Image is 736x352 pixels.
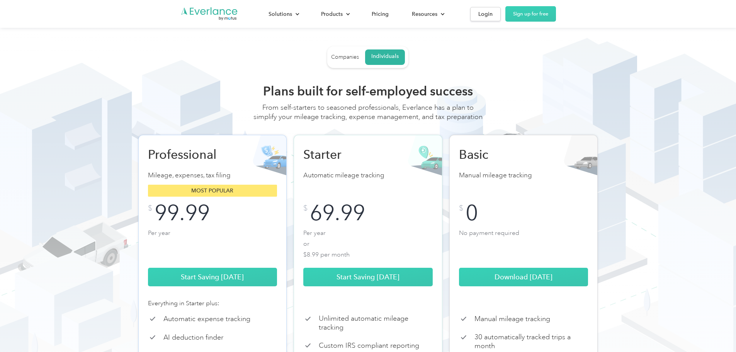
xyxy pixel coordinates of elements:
a: Download [DATE] [459,268,588,286]
p: AI deduction finder [163,333,223,342]
h2: Starter [303,147,384,162]
h2: Basic [459,147,540,162]
p: Unlimited automatic mileage tracking [319,314,433,332]
div: Pricing [372,9,389,19]
p: Per year [148,228,277,258]
div: $ [148,204,152,212]
a: Start Saving [DATE] [303,268,433,286]
div: Individuals [371,53,399,60]
h2: Professional [148,147,229,162]
p: 30 automatically tracked trips a month [474,333,588,350]
p: Manual mileage tracking [459,170,588,181]
a: Pricing [364,7,396,21]
p: No payment required [459,228,588,258]
p: Mileage, expenses, tax filing [148,170,277,181]
a: Go to homepage [180,7,238,21]
p: Automatic mileage tracking [303,170,433,181]
div: $ [303,204,308,212]
p: Custom IRS compliant reporting [319,341,419,350]
div: Products [321,9,343,19]
div: Companies [331,54,359,61]
p: Automatic expense tracking [163,315,250,323]
a: Login [470,7,501,21]
a: Start Saving [DATE] [148,268,277,286]
h2: Plans built for self-employed success [252,83,484,99]
div: From self-starters to seasoned professionals, Everlance has a plan to simplify your mileage track... [252,103,484,129]
div: 0 [466,204,478,221]
div: Resources [412,9,437,19]
div: Most popular [148,185,277,197]
div: Solutions [269,9,292,19]
div: Login [478,9,493,19]
div: 99.99 [155,204,210,221]
p: Manual mileage tracking [474,315,550,323]
div: Everything in Starter plus: [148,299,277,308]
p: Per year or $8.99 per month [303,228,433,258]
a: Sign up for free [505,6,556,22]
div: $ [459,204,463,212]
div: 69.99 [310,204,365,221]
